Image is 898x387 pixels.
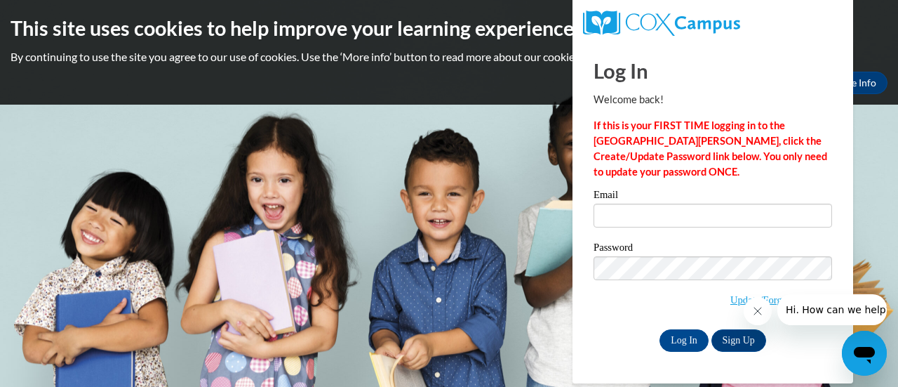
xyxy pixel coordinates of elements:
p: By continuing to use the site you agree to our use of cookies. Use the ‘More info’ button to read... [11,49,887,65]
a: Update/Forgot Password [730,294,832,306]
h1: Log In [594,56,832,85]
a: Sign Up [711,329,766,352]
h2: This site uses cookies to help improve your learning experience. [11,14,887,42]
iframe: Button to launch messaging window [842,331,887,376]
span: Hi. How can we help? [8,10,114,21]
a: More Info [822,72,887,94]
label: Email [594,190,832,204]
strong: If this is your FIRST TIME logging in to the [GEOGRAPHIC_DATA][PERSON_NAME], click the Create/Upd... [594,119,827,178]
input: Log In [659,329,709,352]
p: Welcome back! [594,92,832,107]
iframe: Message from company [777,294,887,325]
iframe: Close message [744,297,772,325]
img: COX Campus [583,11,740,36]
label: Password [594,242,832,256]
